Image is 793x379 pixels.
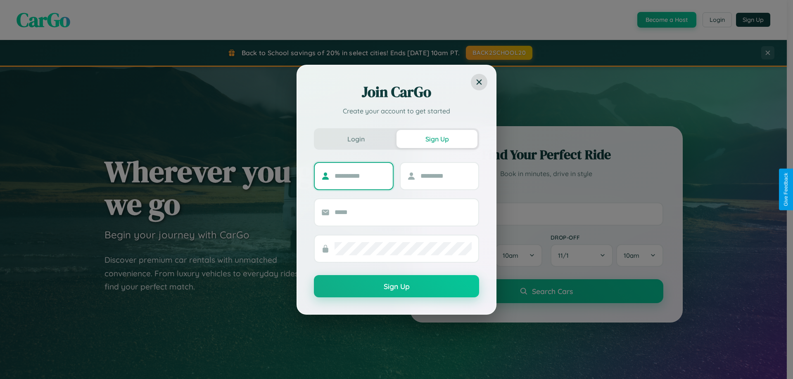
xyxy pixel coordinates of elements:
[316,130,396,148] button: Login
[314,106,479,116] p: Create your account to get started
[314,275,479,297] button: Sign Up
[783,173,789,206] div: Give Feedback
[314,82,479,102] h2: Join CarGo
[396,130,477,148] button: Sign Up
